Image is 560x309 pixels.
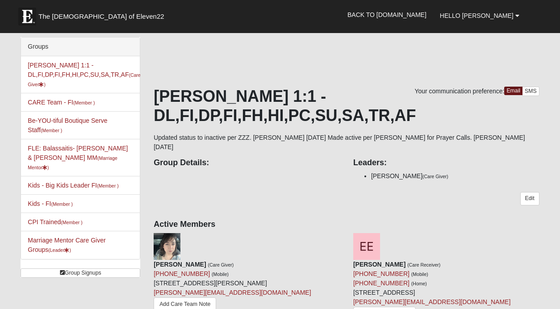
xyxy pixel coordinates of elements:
[28,99,95,106] a: CARE Team - FI(Member )
[61,220,82,225] small: (Member )
[48,247,71,253] small: (Leader )
[154,289,311,296] a: [PERSON_NAME][EMAIL_ADDRESS][DOMAIN_NAME]
[341,4,433,26] a: Back to [DOMAIN_NAME]
[73,100,95,105] small: (Member )
[520,192,539,205] a: Edit
[353,280,410,287] a: [PHONE_NUMBER]
[28,117,107,134] a: Be-YOU-tiful Boutique Serve Staff(Member )
[18,8,36,25] img: Eleven22 logo
[154,220,539,230] h4: Active Members
[154,87,539,125] h1: [PERSON_NAME] 1:1 - DL,FI,DP,FI,FH,HI,PC,SU,SA,TR,AF
[504,87,522,95] a: Email
[411,271,428,277] small: (Mobile)
[28,155,117,170] small: (Marriage Mentor )
[28,145,128,171] a: FLE: Balassaitis- [PERSON_NAME] & [PERSON_NAME] MM(Marriage Mentor)
[433,4,526,27] a: Hello [PERSON_NAME]
[21,268,140,278] a: Group Signups
[41,128,62,133] small: (Member )
[21,38,140,56] div: Groups
[73,298,132,306] span: ViewState Size: 26 KB
[407,262,440,267] small: (Care Receiver)
[28,200,73,207] a: Kids - FI(Member )
[538,293,554,306] a: Page Properties (Alt+P)
[414,88,504,95] span: Your communication preference:
[28,62,140,88] a: [PERSON_NAME] 1:1 - DL,FI,DP,FI,FH,HI,PC,SU,SA,TR,AF(Care Giver)
[154,270,210,277] a: [PHONE_NUMBER]
[154,261,206,268] strong: [PERSON_NAME]
[154,158,340,168] h4: Group Details:
[371,171,539,181] li: [PERSON_NAME]
[353,158,539,168] h4: Leaders:
[522,293,538,306] a: Block Configuration (Alt-B)
[440,12,514,19] span: Hello [PERSON_NAME]
[51,201,72,207] small: (Member )
[14,3,192,25] a: The [DEMOGRAPHIC_DATA] of Eleven22
[97,183,118,188] small: (Member )
[28,218,82,225] a: CPI Trained(Member )
[8,299,63,305] a: Page Load Time: 0.20s
[38,12,164,21] span: The [DEMOGRAPHIC_DATA] of Eleven22
[422,174,448,179] small: (Care Giver)
[28,237,105,253] a: Marriage Mentor Care Giver Groups(Leader)
[353,261,405,268] strong: [PERSON_NAME]
[522,87,539,96] a: SMS
[353,270,410,277] a: [PHONE_NUMBER]
[28,72,140,87] small: (Care Giver )
[208,262,234,267] small: (Care Giver)
[195,297,200,306] a: Web cache enabled
[411,281,427,286] small: (Home)
[138,298,188,306] span: HTML Size: 99 KB
[28,182,118,189] a: Kids - Big Kids Leader FI(Member )
[212,271,229,277] small: (Mobile)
